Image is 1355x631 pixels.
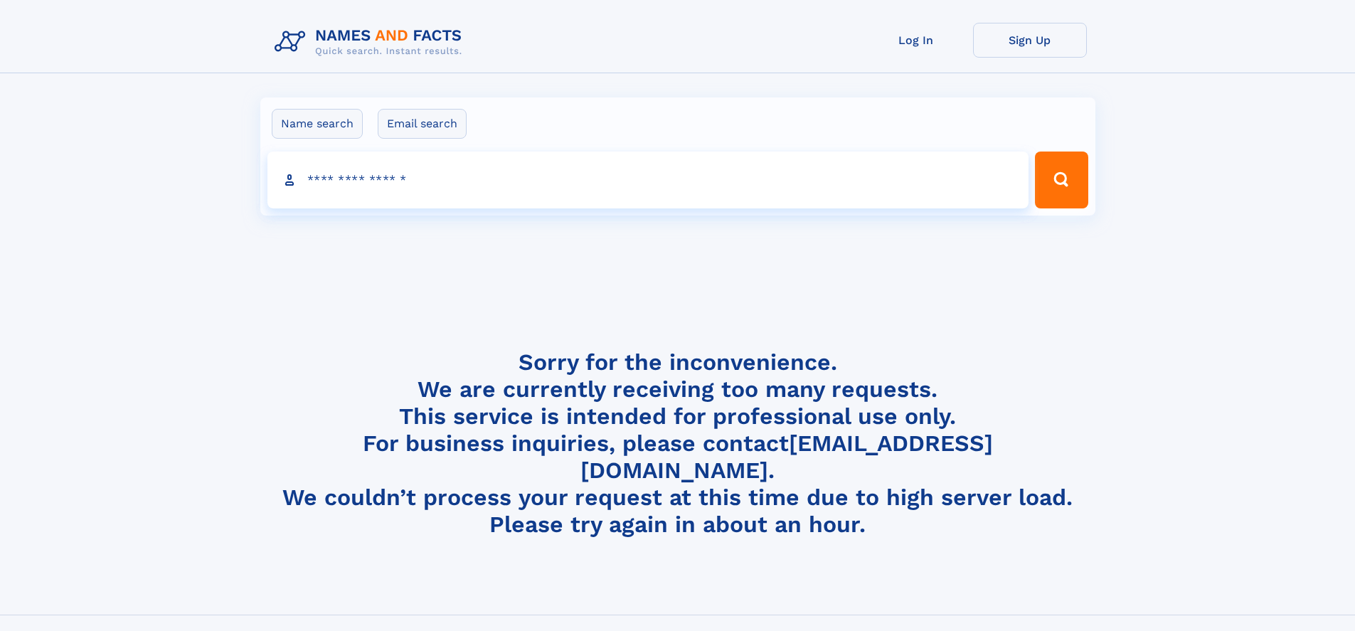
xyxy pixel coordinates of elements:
[580,430,993,484] a: [EMAIL_ADDRESS][DOMAIN_NAME]
[272,109,363,139] label: Name search
[1035,152,1088,208] button: Search Button
[269,23,474,61] img: Logo Names and Facts
[973,23,1087,58] a: Sign Up
[378,109,467,139] label: Email search
[859,23,973,58] a: Log In
[269,349,1087,539] h4: Sorry for the inconvenience. We are currently receiving too many requests. This service is intend...
[267,152,1029,208] input: search input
